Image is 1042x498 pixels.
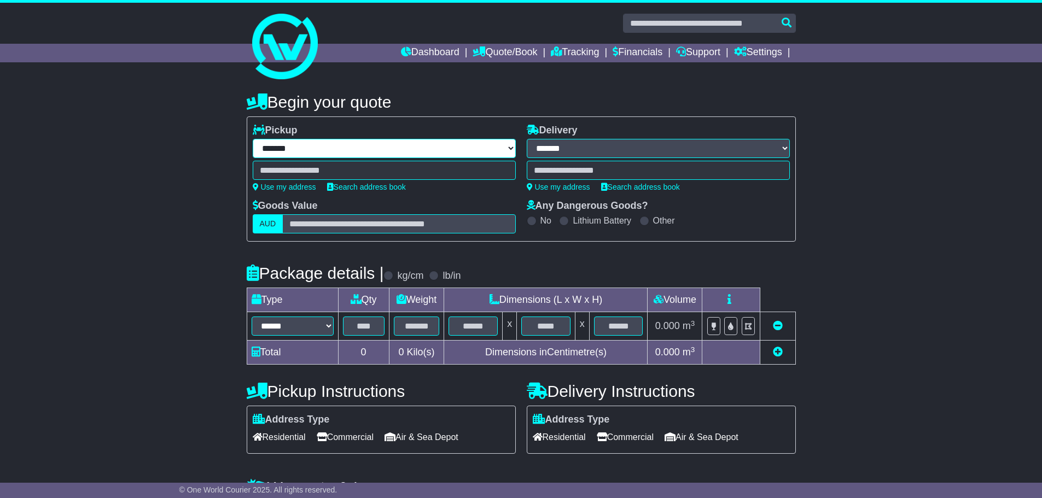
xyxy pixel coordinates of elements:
label: Address Type [533,414,610,426]
td: Weight [389,288,444,312]
span: 0.000 [655,347,680,358]
span: Air & Sea Depot [385,429,458,446]
span: Residential [533,429,586,446]
span: Commercial [597,429,654,446]
a: Search address book [327,183,406,191]
a: Tracking [551,44,599,62]
td: Kilo(s) [389,341,444,365]
span: 0.000 [655,320,680,331]
a: Financials [613,44,662,62]
span: Residential [253,429,306,446]
a: Quote/Book [473,44,537,62]
a: Dashboard [401,44,459,62]
td: Qty [338,288,389,312]
span: m [683,347,695,358]
label: Lithium Battery [573,215,631,226]
sup: 3 [691,319,695,327]
label: Goods Value [253,200,318,212]
label: Pickup [253,125,298,137]
h4: Pickup Instructions [247,382,516,400]
td: Dimensions (L x W x H) [444,288,648,312]
a: Remove this item [773,320,783,331]
span: 0 [398,347,404,358]
td: Volume [648,288,702,312]
a: Use my address [527,183,590,191]
h4: Package details | [247,264,384,282]
label: lb/in [443,270,461,282]
a: Add new item [773,347,783,358]
td: 0 [338,341,389,365]
label: Other [653,215,675,226]
sup: 3 [691,345,695,354]
label: AUD [253,214,283,233]
span: © One World Courier 2025. All rights reserved. [179,485,337,494]
label: No [540,215,551,226]
h4: Delivery Instructions [527,382,796,400]
label: Any Dangerous Goods? [527,200,648,212]
td: x [503,312,517,341]
a: Settings [734,44,782,62]
span: Air & Sea Depot [665,429,738,446]
span: m [683,320,695,331]
label: Delivery [527,125,578,137]
a: Support [676,44,720,62]
h4: Begin your quote [247,93,796,111]
a: Use my address [253,183,316,191]
label: Address Type [253,414,330,426]
td: Type [247,288,338,312]
label: kg/cm [397,270,423,282]
a: Search address book [601,183,680,191]
td: x [575,312,589,341]
td: Total [247,341,338,365]
h4: Warranty & Insurance [247,478,796,496]
td: Dimensions in Centimetre(s) [444,341,648,365]
span: Commercial [317,429,374,446]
